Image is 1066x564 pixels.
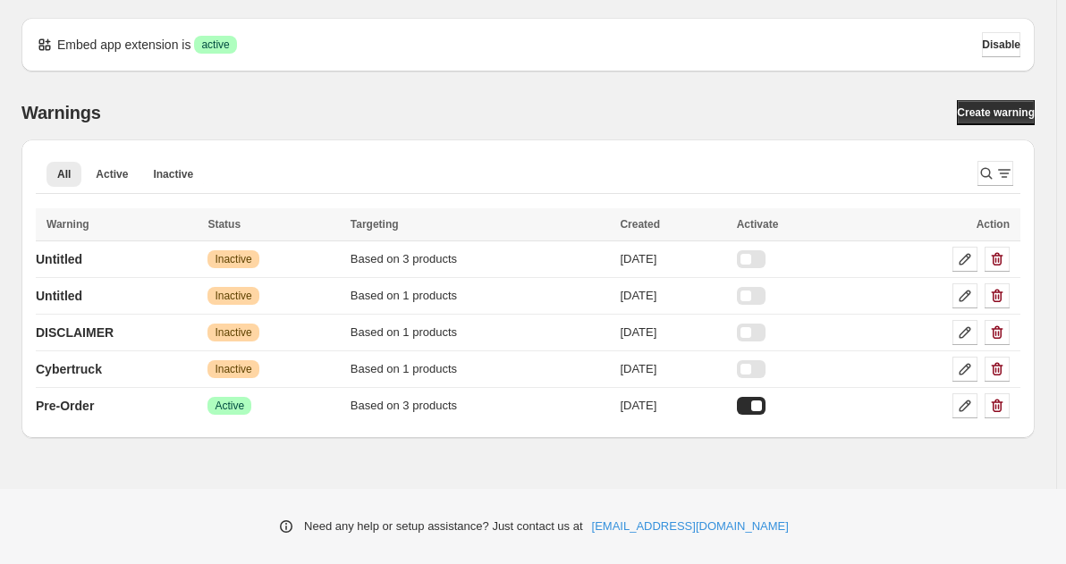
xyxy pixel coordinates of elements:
div: [DATE] [620,360,725,378]
div: Based on 1 products [351,287,610,305]
span: Inactive [215,325,251,340]
a: Create warning [957,100,1035,125]
div: [DATE] [620,287,725,305]
a: Untitled [36,282,82,310]
div: Based on 3 products [351,397,610,415]
span: Inactive [215,362,251,376]
span: active [201,38,229,52]
div: [DATE] [620,397,725,415]
span: Active [215,399,244,413]
span: Inactive [215,252,251,266]
span: Status [207,218,241,231]
span: Active [96,167,128,181]
span: Created [620,218,660,231]
p: Embed app extension is [57,36,190,54]
div: [DATE] [620,324,725,341]
a: Pre-Order [36,391,94,420]
div: Based on 3 products [351,250,610,268]
p: Pre-Order [36,397,94,415]
span: Inactive [215,289,251,303]
a: [EMAIL_ADDRESS][DOMAIN_NAME] [592,518,789,535]
div: Based on 1 products [351,324,610,341]
p: Cybertruck [36,360,102,378]
span: Disable [982,38,1020,52]
span: Create warning [957,105,1035,120]
h2: Warnings [21,102,101,123]
span: Targeting [351,218,399,231]
p: DISCLAIMER [36,324,114,341]
div: Based on 1 products [351,360,610,378]
a: DISCLAIMER [36,318,114,347]
p: Untitled [36,250,82,268]
button: Disable [982,32,1020,57]
a: Untitled [36,245,82,274]
p: Untitled [36,287,82,305]
span: Warning [47,218,89,231]
span: Action [977,218,1010,231]
span: Inactive [153,167,193,181]
span: All [57,167,71,181]
a: Cybertruck [36,355,102,383]
button: Search and filter results [977,161,1013,186]
div: [DATE] [620,250,725,268]
span: Activate [737,218,779,231]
